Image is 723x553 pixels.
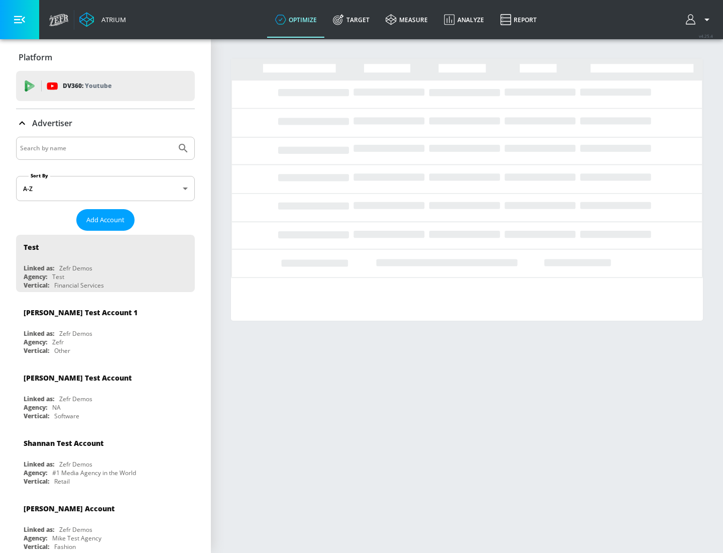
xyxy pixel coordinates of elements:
[16,235,195,292] div: TestLinked as:Zefr DemosAgency:TestVertical:Financial Services
[54,346,70,355] div: Other
[24,412,49,420] div: Vertical:
[54,542,76,551] div: Fashion
[20,142,172,155] input: Search by name
[59,395,92,403] div: Zefr Demos
[52,403,61,412] div: NA
[24,542,49,551] div: Vertical:
[24,469,47,477] div: Agency:
[86,214,125,226] span: Add Account
[19,52,52,63] p: Platform
[59,264,92,272] div: Zefr Demos
[16,300,195,357] div: [PERSON_NAME] Test Account 1Linked as:Zefr DemosAgency:ZefrVertical:Other
[16,431,195,488] div: Shannan Test AccountLinked as:Zefr DemosAgency:#1 Media Agency in the WorldVertical:Retail
[24,525,54,534] div: Linked as:
[16,71,195,101] div: DV360: Youtube
[378,2,436,38] a: measure
[54,477,70,486] div: Retail
[79,12,126,27] a: Atrium
[97,15,126,24] div: Atrium
[24,329,54,338] div: Linked as:
[52,272,64,281] div: Test
[24,308,138,317] div: [PERSON_NAME] Test Account 1
[59,460,92,469] div: Zefr Demos
[24,438,103,448] div: Shannan Test Account
[24,264,54,272] div: Linked as:
[24,534,47,542] div: Agency:
[16,365,195,423] div: [PERSON_NAME] Test AccountLinked as:Zefr DemosAgency:NAVertical:Software
[29,172,50,179] label: Sort By
[24,346,49,355] div: Vertical:
[16,43,195,71] div: Platform
[16,176,195,201] div: A-Z
[267,2,325,38] a: optimize
[63,80,111,91] p: DV360:
[52,338,64,346] div: Zefr
[24,281,49,290] div: Vertical:
[59,525,92,534] div: Zefr Demos
[24,242,39,252] div: Test
[16,109,195,137] div: Advertiser
[54,412,79,420] div: Software
[54,281,104,290] div: Financial Services
[85,80,111,91] p: Youtube
[325,2,378,38] a: Target
[32,118,72,129] p: Advertiser
[24,403,47,412] div: Agency:
[24,504,114,513] div: [PERSON_NAME] Account
[76,209,135,231] button: Add Account
[52,469,136,477] div: #1 Media Agency in the World
[699,33,713,39] span: v 4.25.4
[436,2,492,38] a: Analyze
[52,534,101,542] div: Mike Test Agency
[492,2,545,38] a: Report
[24,477,49,486] div: Vertical:
[59,329,92,338] div: Zefr Demos
[24,460,54,469] div: Linked as:
[24,338,47,346] div: Agency:
[24,272,47,281] div: Agency:
[24,395,54,403] div: Linked as:
[24,373,132,383] div: [PERSON_NAME] Test Account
